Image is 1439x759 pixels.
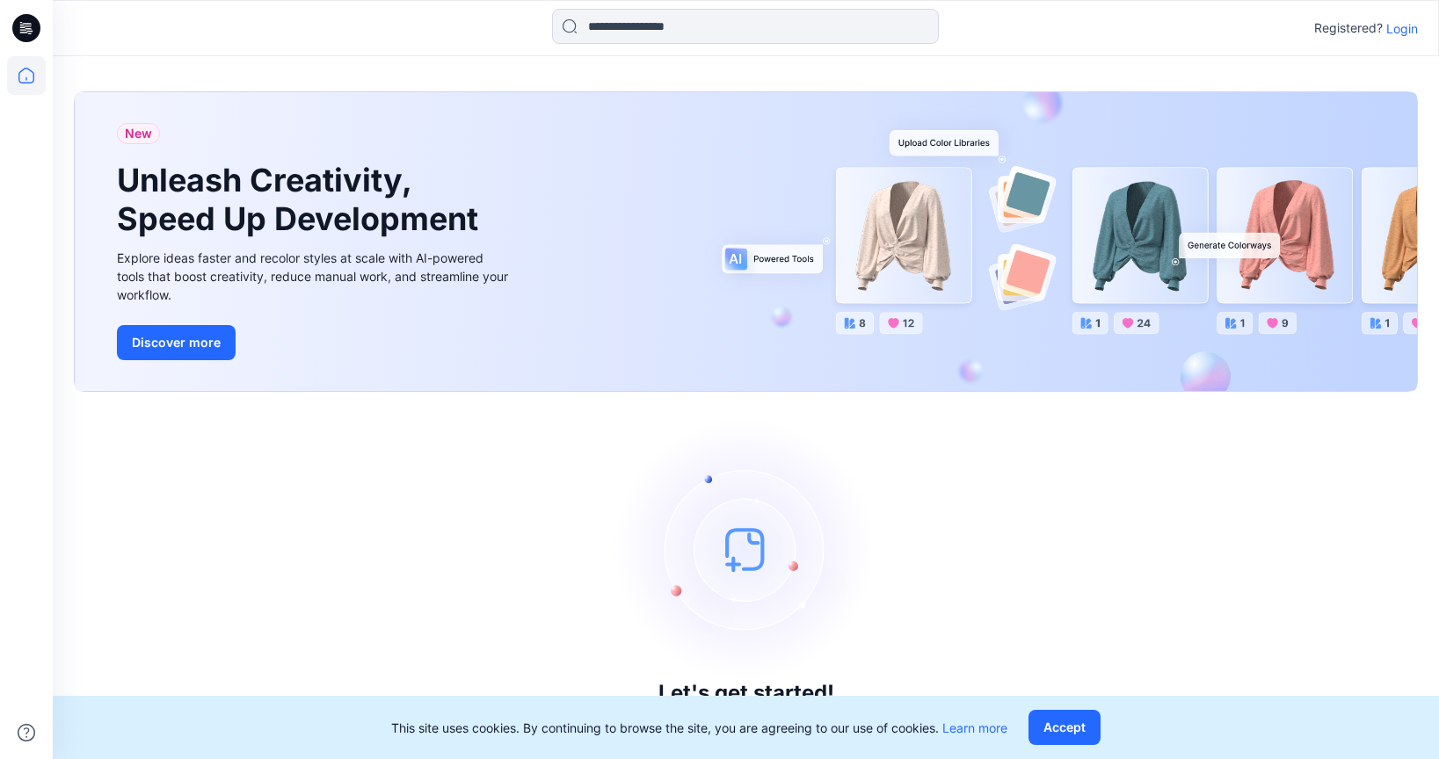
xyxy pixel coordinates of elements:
h1: Unleash Creativity, Speed Up Development [117,162,486,237]
span: New [125,123,152,144]
p: Login [1386,19,1418,38]
img: empty-state-image.svg [614,417,878,681]
button: Discover more [117,325,236,360]
div: Explore ideas faster and recolor styles at scale with AI-powered tools that boost creativity, red... [117,249,512,304]
a: Learn more [942,720,1007,735]
a: Discover more [117,325,512,360]
h3: Let's get started! [658,681,834,705]
p: Registered? [1314,18,1383,39]
button: Accept [1028,710,1101,745]
p: This site uses cookies. By continuing to browse the site, you are agreeing to our use of cookies. [391,719,1007,737]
